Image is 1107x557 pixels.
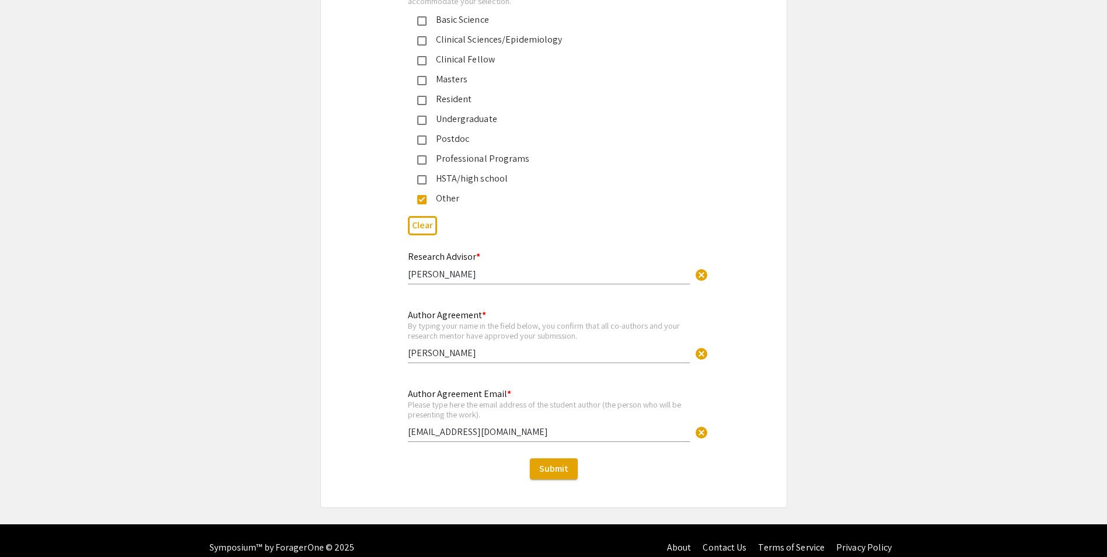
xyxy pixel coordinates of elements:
div: Professional Programs [427,152,672,166]
input: Type Here [408,347,690,359]
iframe: Chat [9,504,50,548]
mat-label: Author Agreement Email [408,388,511,400]
div: By typing your name in the field below, you confirm that all co-authors and your research mentor ... [408,321,690,341]
div: Please type here the email address of the student author (the person who will be presenting the w... [408,399,690,420]
a: Contact Us [703,541,746,553]
span: cancel [694,426,708,440]
button: Clear [408,216,437,235]
button: Clear [690,262,713,286]
div: Masters [427,72,672,86]
div: Other [427,192,672,206]
input: Type Here [408,426,690,438]
div: Clinical Sciences/Epidemiology [427,33,672,47]
button: Clear [690,420,713,443]
mat-label: Author Agreement [408,309,486,321]
span: cancel [694,347,708,361]
div: Resident [427,92,672,106]
mat-label: Research Advisor [408,250,480,263]
div: HSTA/high school [427,172,672,186]
button: Clear [690,341,713,364]
div: Basic Science [427,13,672,27]
div: Undergraduate [427,112,672,126]
button: Submit [530,458,578,479]
div: Postdoc [427,132,672,146]
span: cancel [694,268,708,282]
input: Type Here [408,268,690,280]
a: Privacy Policy [836,541,892,553]
a: Terms of Service [758,541,825,553]
a: About [667,541,692,553]
div: Clinical Fellow [427,53,672,67]
span: Submit [539,462,568,475]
